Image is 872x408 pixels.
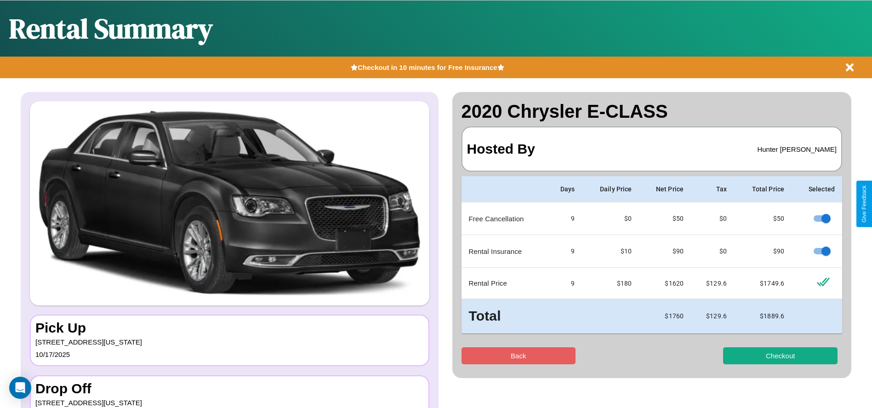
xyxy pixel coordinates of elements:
th: Net Price [639,176,691,202]
p: Free Cancellation [469,213,540,225]
td: $ 129.6 [691,299,734,333]
td: $ 1620 [639,268,691,299]
p: Rental Price [469,277,540,289]
p: 10 / 17 / 2025 [35,348,424,361]
button: Checkout [723,347,838,364]
h3: Hosted By [467,132,535,166]
b: Checkout in 10 minutes for Free Insurance [358,63,497,71]
td: $ 1889.6 [734,299,792,333]
td: $ 50 [639,202,691,235]
td: $ 90 [639,235,691,268]
p: Rental Insurance [469,245,540,258]
h2: 2020 Chrysler E-CLASS [462,101,843,122]
td: $ 129.6 [691,268,734,299]
th: Selected [792,176,842,202]
td: $ 50 [734,202,792,235]
td: $0 [691,235,734,268]
td: 9 [547,268,582,299]
h3: Pick Up [35,320,424,336]
td: 9 [547,235,582,268]
table: simple table [462,176,843,333]
td: $ 90 [734,235,792,268]
td: $10 [582,235,639,268]
td: $0 [582,202,639,235]
td: 9 [547,202,582,235]
th: Days [547,176,582,202]
h3: Total [469,306,540,326]
td: $ 180 [582,268,639,299]
td: $ 1760 [639,299,691,333]
h1: Rental Summary [9,10,213,47]
button: Back [462,347,576,364]
div: Open Intercom Messenger [9,377,31,399]
td: $0 [691,202,734,235]
p: Hunter [PERSON_NAME] [757,143,837,155]
td: $ 1749.6 [734,268,792,299]
h3: Drop Off [35,381,424,397]
th: Daily Price [582,176,639,202]
div: Give Feedback [861,185,867,223]
p: [STREET_ADDRESS][US_STATE] [35,336,424,348]
th: Tax [691,176,734,202]
th: Total Price [734,176,792,202]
